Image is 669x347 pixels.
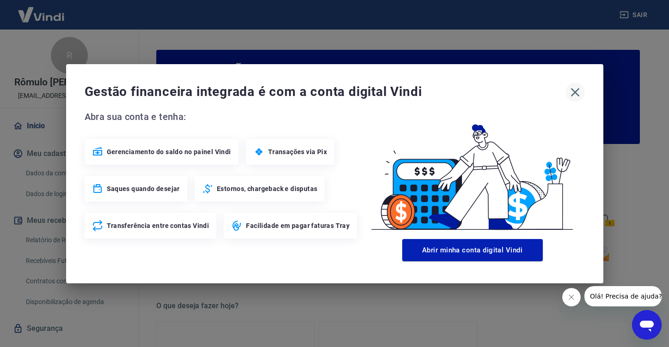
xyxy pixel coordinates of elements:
iframe: Message from company [584,286,662,306]
span: Saques quando desejar [107,184,180,193]
iframe: Button to launch messaging window [632,310,662,340]
span: Transferência entre contas Vindi [107,221,209,230]
span: Abra sua conta e tenha: [85,109,360,124]
span: Gestão financeira integrada é com a conta digital Vindi [85,83,565,101]
span: Olá! Precisa de ajuda? [6,6,78,14]
span: Transações via Pix [268,147,327,156]
span: Estornos, chargeback e disputas [217,184,317,193]
img: Good Billing [360,109,585,235]
button: Abrir minha conta digital Vindi [402,239,543,261]
span: Gerenciamento do saldo no painel Vindi [107,147,231,156]
span: Facilidade em pagar faturas Tray [246,221,350,230]
iframe: Close message [562,288,581,306]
